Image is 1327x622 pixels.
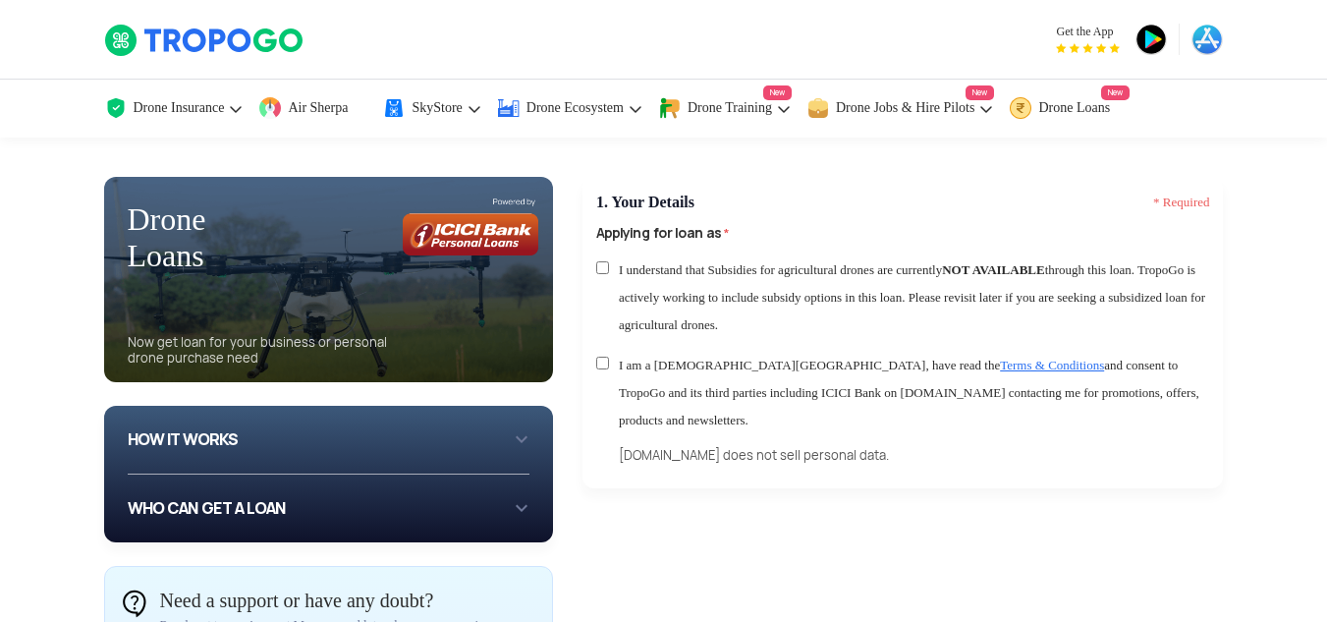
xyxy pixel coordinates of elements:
a: Air Sherpa [258,80,367,138]
span: Get the App [1056,24,1120,39]
a: Drone Jobs & Hire PilotsNew [806,80,995,138]
div: WHO CAN GET A LOAN [128,490,530,527]
div: HOW IT WORKS [128,422,530,458]
a: Drone LoansNew [1009,80,1130,138]
span: Drone Ecosystem [526,100,624,116]
span: SkyStore [412,100,462,116]
div: Now get loan for your business or personal drone purchase need [128,321,554,382]
span: Drone Training [688,100,772,116]
img: TropoGo Logo [104,24,305,57]
label: I am a [DEMOGRAPHIC_DATA][GEOGRAPHIC_DATA], have read the and consent to TropoGo and its third pa... [619,352,1209,470]
span: Drone Insurance [134,100,225,116]
a: SkyStore [382,80,481,138]
a: Drone Ecosystem [497,80,643,138]
h1: Drone Loans [128,201,554,274]
a: Drone Insurance [104,80,245,138]
div: [DOMAIN_NAME] does not sell personal data. [619,442,1209,470]
img: App Raking [1056,43,1120,53]
img: bg_icicilogo1.png [403,197,538,255]
span: New [763,85,792,100]
label: Applying for loan as [596,224,1209,244]
span: New [1101,85,1130,100]
div: NOT AVAILABLE [942,262,1044,277]
a: Drone TrainingNew [658,80,792,138]
span: Drone Loans [1038,100,1110,116]
span: Drone Jobs & Hire Pilots [836,100,975,116]
img: ic_playstore.png [1135,24,1167,55]
img: ic_appstore.png [1191,24,1223,55]
label: I understand that Subsidies for agricultural drones are currently through this loan. TropoGo is a... [619,256,1209,339]
span: New [966,85,994,100]
span: Air Sherpa [288,100,348,116]
span: * Required [1153,191,1209,214]
p: 1. Your Details [596,191,1209,214]
div: Need a support or have any doubt? [160,585,535,616]
span: Terms & Conditions [1000,358,1104,372]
